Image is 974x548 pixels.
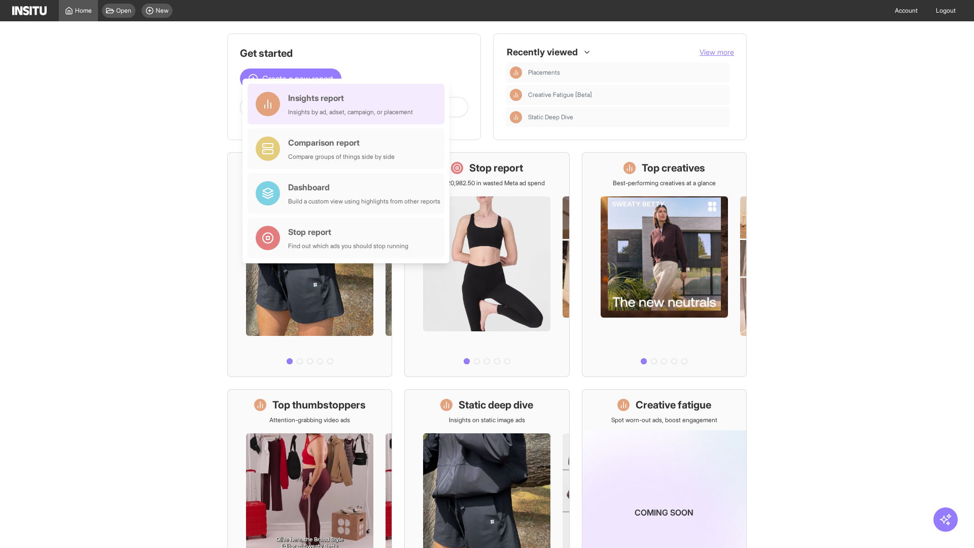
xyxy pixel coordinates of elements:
[528,68,726,77] span: Placements
[700,47,734,57] button: View more
[613,179,716,187] p: Best-performing creatives at a glance
[240,46,468,60] h1: Get started
[528,91,592,99] span: Creative Fatigue [Beta]
[288,92,413,104] div: Insights report
[510,111,522,123] div: Insights
[269,416,350,424] p: Attention-grabbing video ads
[288,181,440,193] div: Dashboard
[288,108,413,116] div: Insights by ad, adset, campaign, or placement
[288,153,395,161] div: Compare groups of things side by side
[510,66,522,79] div: Insights
[288,197,440,205] div: Build a custom view using highlights from other reports
[116,7,131,15] span: Open
[156,7,168,15] span: New
[528,113,573,121] span: Static Deep Dive
[227,152,392,377] a: What's live nowSee all active ads instantly
[288,242,408,250] div: Find out which ads you should stop running
[262,73,333,85] span: Create a new report
[528,91,726,99] span: Creative Fatigue [Beta]
[272,398,366,412] h1: Top thumbstoppers
[642,161,705,175] h1: Top creatives
[449,416,525,424] p: Insights on static image ads
[288,226,408,238] div: Stop report
[288,136,395,149] div: Comparison report
[459,398,533,412] h1: Static deep dive
[240,68,341,89] button: Create a new report
[404,152,569,377] a: Stop reportSave £20,982.50 in wasted Meta ad spend
[429,179,545,187] p: Save £20,982.50 in wasted Meta ad spend
[12,6,47,15] img: Logo
[469,161,523,175] h1: Stop report
[528,113,726,121] span: Static Deep Dive
[582,152,747,377] a: Top creativesBest-performing creatives at a glance
[700,48,734,56] span: View more
[510,89,522,101] div: Insights
[528,68,560,77] span: Placements
[75,7,92,15] span: Home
